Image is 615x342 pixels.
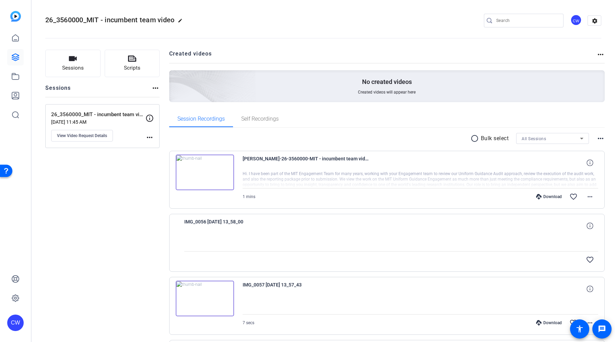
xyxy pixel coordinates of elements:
img: thumb-nail [176,155,234,190]
mat-icon: more_horiz [586,319,594,327]
div: CW [570,14,582,26]
span: 26_3560000_MIT - incumbent team video [45,16,174,24]
span: Created videos will appear here [358,89,416,95]
mat-icon: more_horiz [586,193,594,201]
input: Search [496,16,558,25]
span: Scripts [124,64,140,72]
mat-icon: radio_button_unchecked [471,134,481,143]
mat-icon: edit [178,18,186,26]
p: No created videos [362,78,412,86]
p: [DATE] 11:45 AM [51,119,146,125]
mat-icon: message [598,325,606,333]
img: blue-gradient.svg [10,11,21,22]
span: Session Recordings [177,116,225,122]
img: Creted videos background [92,2,256,151]
h2: Sessions [45,84,71,97]
mat-icon: favorite_border [569,319,578,327]
span: Self Recordings [241,116,279,122]
mat-icon: more_horiz [596,50,605,59]
span: IMG_0057 [DATE] 13_57_43 [243,281,370,297]
mat-icon: favorite_border [586,256,594,264]
mat-icon: more_horiz [596,134,605,143]
div: Download [533,320,565,326]
span: 1 mins [243,194,255,199]
mat-icon: more_horiz [151,84,160,92]
span: View Video Request Details [57,133,107,138]
button: View Video Request Details [51,130,113,142]
mat-icon: accessibility [576,325,584,333]
p: Bulk select [481,134,509,143]
div: CW [7,315,24,331]
span: All Sessions [522,136,546,141]
span: Sessions [62,64,84,72]
button: Sessions [45,50,101,77]
img: thumb-nail [176,281,234,316]
span: [PERSON_NAME]-26-3560000-MIT - incumbent team video-26-3560000-MIT - incumbent team video-1759411... [243,155,370,171]
ngx-avatar: Clarissa Weers [570,14,582,26]
button: Scripts [105,50,160,77]
span: 7 secs [243,320,254,325]
mat-icon: more_horiz [146,133,154,142]
mat-icon: settings [588,16,602,26]
span: IMG_0056 [DATE] 13_58_00 [184,218,311,234]
h2: Created videos [169,50,597,63]
p: 26_3560000_MIT - incumbent team video [51,111,146,119]
div: Download [533,194,565,199]
mat-icon: favorite_border [569,193,578,201]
